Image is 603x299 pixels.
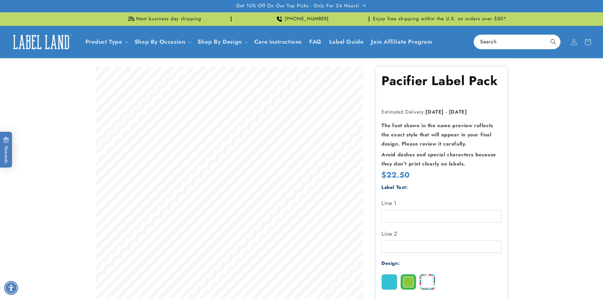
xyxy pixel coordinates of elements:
[250,34,305,49] a: Care instructions
[382,274,397,290] img: Solid
[285,16,329,22] span: [PHONE_NUMBER]
[381,260,400,267] label: Design:
[85,38,122,46] a: Product Type
[446,108,447,115] strong: -
[9,32,73,52] img: Label Land
[198,38,242,46] a: Shop By Design
[449,108,467,115] strong: [DATE]
[381,170,410,180] span: $22.50
[96,12,231,26] div: Announcement
[234,12,369,26] div: Announcement
[82,34,131,49] summary: Product Type
[305,34,325,49] a: FAQ
[7,30,75,54] a: Label Land
[381,229,502,239] label: Line 2
[470,269,597,293] iframe: Gorgias Floating Chat
[329,38,364,46] span: Label Guide
[372,12,507,26] div: Announcement
[401,274,416,290] img: Border
[381,198,502,208] label: Line 1
[325,34,367,49] a: Label Guide
[136,16,201,22] span: Next business day shipping
[4,281,18,295] div: Accessibility Menu
[381,151,496,167] strong: Avoid dashes and special characters because they don’t print clearly on labels.
[546,35,560,49] button: Search
[381,122,493,147] strong: The font shown in the name preview reflects the exact style that will appear in your final design...
[381,184,408,191] label: Label Text:
[381,72,502,89] h1: Pacifier Label Pack
[135,38,185,46] span: Shop By Occasion
[194,34,250,49] summary: Shop By Design
[254,38,302,46] span: Care instructions
[425,108,444,115] strong: [DATE]
[236,3,360,9] span: Get 10% Off On Our Top Picks - Only For 24 Hours!
[131,34,194,49] summary: Shop By Occasion
[367,34,436,49] a: Join Affiliate Program
[309,38,322,46] span: FAQ
[371,38,432,46] span: Join Affiliate Program
[420,274,435,290] img: Stripes
[3,137,9,163] span: Rewards
[381,108,502,117] p: Estimated Delivery:
[5,248,80,267] iframe: Sign Up via Text for Offers
[373,16,506,22] span: Enjoy free shipping within the U.S. on orders over $50*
